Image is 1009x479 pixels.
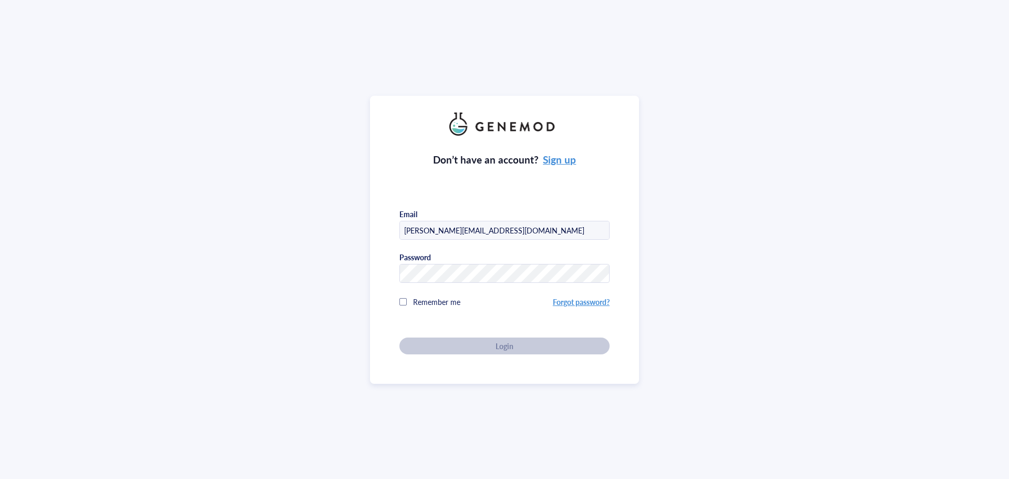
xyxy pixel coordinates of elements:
div: Email [399,209,417,219]
span: Remember me [413,297,460,307]
div: Don’t have an account? [433,152,576,167]
div: Password [399,252,431,262]
a: Sign up [543,152,576,167]
img: genemod_logo_light-BcqUzbGq.png [449,113,560,136]
a: Forgot password? [553,297,610,307]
